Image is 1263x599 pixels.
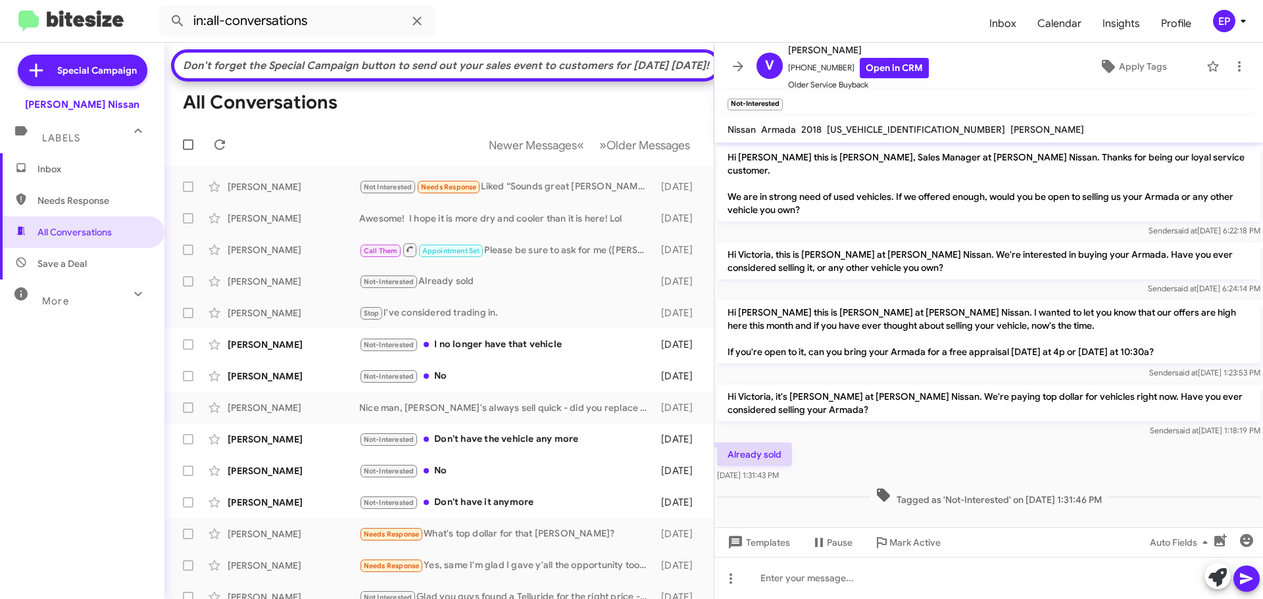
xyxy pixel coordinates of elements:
button: Auto Fields [1139,531,1224,554]
div: [DATE] [655,464,703,477]
small: Not-Interested [728,99,783,110]
div: Already sold [359,274,655,289]
span: All Conversations [37,226,112,239]
span: said at [1174,226,1197,235]
a: Profile [1151,5,1202,43]
div: [DATE] [655,306,703,320]
button: Apply Tags [1065,55,1200,78]
a: Inbox [979,5,1027,43]
span: Not-Interested [364,277,414,286]
span: Labels [42,132,80,144]
div: Awesome! I hope it is more dry and cooler than it is here! Lol [359,212,655,225]
div: [DATE] [655,527,703,540]
span: Not-Interested [364,372,414,381]
div: [PERSON_NAME] [228,338,359,351]
span: Not-Interested [364,467,414,475]
div: [PERSON_NAME] [228,401,359,414]
button: Next [591,132,698,158]
div: [DATE] [655,559,703,572]
span: Save a Deal [37,257,87,270]
div: Liked “Sounds great [PERSON_NAME] - thanks for being our customer!” [359,180,655,195]
span: More [42,295,69,307]
span: Older Messages [607,138,690,153]
span: Not-Interested [364,435,414,444]
button: Templates [714,531,801,554]
span: Sender [DATE] 6:22:18 PM [1149,226,1260,235]
span: Stop [364,309,380,318]
div: [DATE] [655,401,703,414]
span: [DATE] 1:31:43 PM [717,470,779,480]
button: EP [1202,10,1249,32]
nav: Page navigation example [482,132,698,158]
a: Open in CRM [860,58,929,78]
span: Inbox [37,162,149,176]
div: [PERSON_NAME] [228,464,359,477]
span: Older Service Buyback [788,78,929,91]
span: Needs Response [421,183,477,191]
div: [PERSON_NAME] [228,243,359,256]
span: Sender [DATE] 1:23:53 PM [1149,368,1260,377]
span: Mark Active [889,531,941,554]
span: Auto Fields [1150,531,1213,554]
span: Not Interested [364,183,412,191]
p: Hi Victoria, it's [PERSON_NAME] at [PERSON_NAME] Nissan. We're paying top dollar for vehicles rig... [717,385,1260,421]
div: [DATE] [655,370,703,383]
div: [PERSON_NAME] [228,559,359,572]
span: Special Campaign [57,64,137,77]
span: Tagged as 'Not-Interested' on [DATE] 1:31:46 PM [870,487,1107,506]
span: Sender [DATE] 6:24:14 PM [1148,283,1260,293]
span: Newer Messages [489,138,577,153]
span: said at [1175,368,1198,377]
span: Not-Interested [364,341,414,349]
span: Needs Response [364,530,420,539]
div: [PERSON_NAME] [228,370,359,383]
div: Don't have it anymore [359,495,655,510]
div: [PERSON_NAME] [228,527,359,540]
span: V [765,55,774,76]
a: Calendar [1027,5,1092,43]
span: Nissan [728,124,756,135]
span: Apply Tags [1119,55,1167,78]
div: [DATE] [655,433,703,446]
h1: All Conversations [183,92,337,113]
p: Hi Victoria, this is [PERSON_NAME] at [PERSON_NAME] Nissan. We're interested in buying your Armad... [717,243,1260,279]
span: Needs Response [364,562,420,570]
a: Insights [1092,5,1151,43]
div: [PERSON_NAME] [228,433,359,446]
span: [PERSON_NAME] [1010,124,1084,135]
span: Call Them [364,247,398,255]
span: said at [1176,425,1199,435]
span: Not-Interested [364,498,414,507]
div: No [359,464,655,479]
div: [PERSON_NAME] [228,180,359,193]
div: Don't forget the Special Campaign button to send out your sales event to customers for [DATE] [DA... [181,59,711,72]
div: Yes, same I'm glad I gave y'all the opportunity too. I hope you have a great day and make lots of... [359,558,655,573]
div: [PERSON_NAME] [228,275,359,288]
span: Pause [827,531,853,554]
span: » [599,137,607,153]
div: What's top dollar for that [PERSON_NAME]? [359,527,655,542]
button: Pause [801,531,863,554]
div: Please be sure to ask for me ([PERSON_NAME]) when you arrive after your appointment on Staples. I... [359,242,655,258]
div: I no longer have that vehicle [359,337,655,352]
div: I've considered trading in. [359,306,655,321]
div: [DATE] [655,275,703,288]
div: [DATE] [655,338,703,351]
button: Mark Active [863,531,951,554]
span: Armada [761,124,796,135]
div: [DATE] [655,212,703,225]
div: [DATE] [655,243,703,256]
div: Nice man, [PERSON_NAME]'s always sell quick - did you replace it with another one? [359,401,655,414]
span: « [577,137,584,153]
div: [PERSON_NAME] [228,306,359,320]
span: Templates [725,531,790,554]
span: Sender [DATE] 1:18:19 PM [1150,425,1260,435]
p: Already sold [717,443,792,466]
div: [PERSON_NAME] [228,496,359,509]
span: Needs Response [37,194,149,207]
input: Search [159,5,435,37]
div: EP [1213,10,1235,32]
